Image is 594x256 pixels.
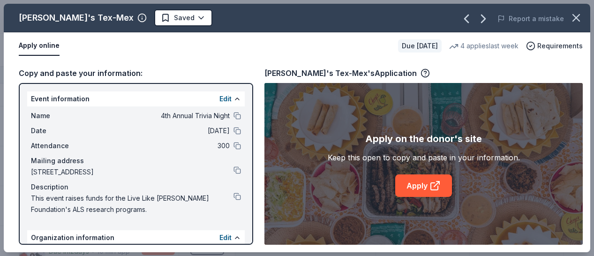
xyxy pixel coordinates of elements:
div: Organization information [27,230,245,245]
div: Keep this open to copy and paste in your information. [328,152,520,163]
div: Description [31,181,241,193]
span: Attendance [31,140,94,151]
span: [STREET_ADDRESS] [31,166,233,178]
button: Report a mistake [497,13,564,24]
button: Requirements [526,40,583,52]
button: Edit [219,232,232,243]
span: Date [31,125,94,136]
div: [PERSON_NAME]'s Tex-Mex [19,10,134,25]
span: Saved [174,12,195,23]
span: [DATE] [94,125,230,136]
button: Saved [154,9,212,26]
span: Requirements [537,40,583,52]
button: Edit [219,93,232,105]
span: Name [31,110,94,121]
div: 4 applies last week [449,40,519,52]
span: This event raises funds for the Live Like [PERSON_NAME] Foundation's ALS research programs. [31,193,233,215]
div: Event information [27,91,245,106]
div: Mailing address [31,155,241,166]
a: Apply [395,174,452,197]
span: 4th Annual Trivia Night [94,110,230,121]
div: Due [DATE] [398,39,442,53]
span: 300 [94,140,230,151]
div: [PERSON_NAME]'s Tex-Mex's Application [264,67,430,79]
div: Copy and paste your information: [19,67,253,79]
button: Apply online [19,36,60,56]
div: Apply on the donor's site [365,131,482,146]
